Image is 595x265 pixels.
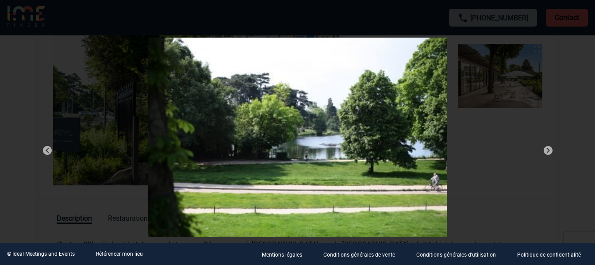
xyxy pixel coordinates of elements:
[96,251,143,257] a: Référencer mon lieu
[323,252,395,258] p: Conditions générales de vente
[517,252,581,258] p: Politique de confidentialité
[416,252,496,258] p: Conditions générales d'utilisation
[255,250,316,258] a: Mentions légales
[262,252,302,258] p: Mentions légales
[510,250,595,258] a: Politique de confidentialité
[7,251,75,257] div: © Ideal Meetings and Events
[409,250,510,258] a: Conditions générales d'utilisation
[316,250,409,258] a: Conditions générales de vente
